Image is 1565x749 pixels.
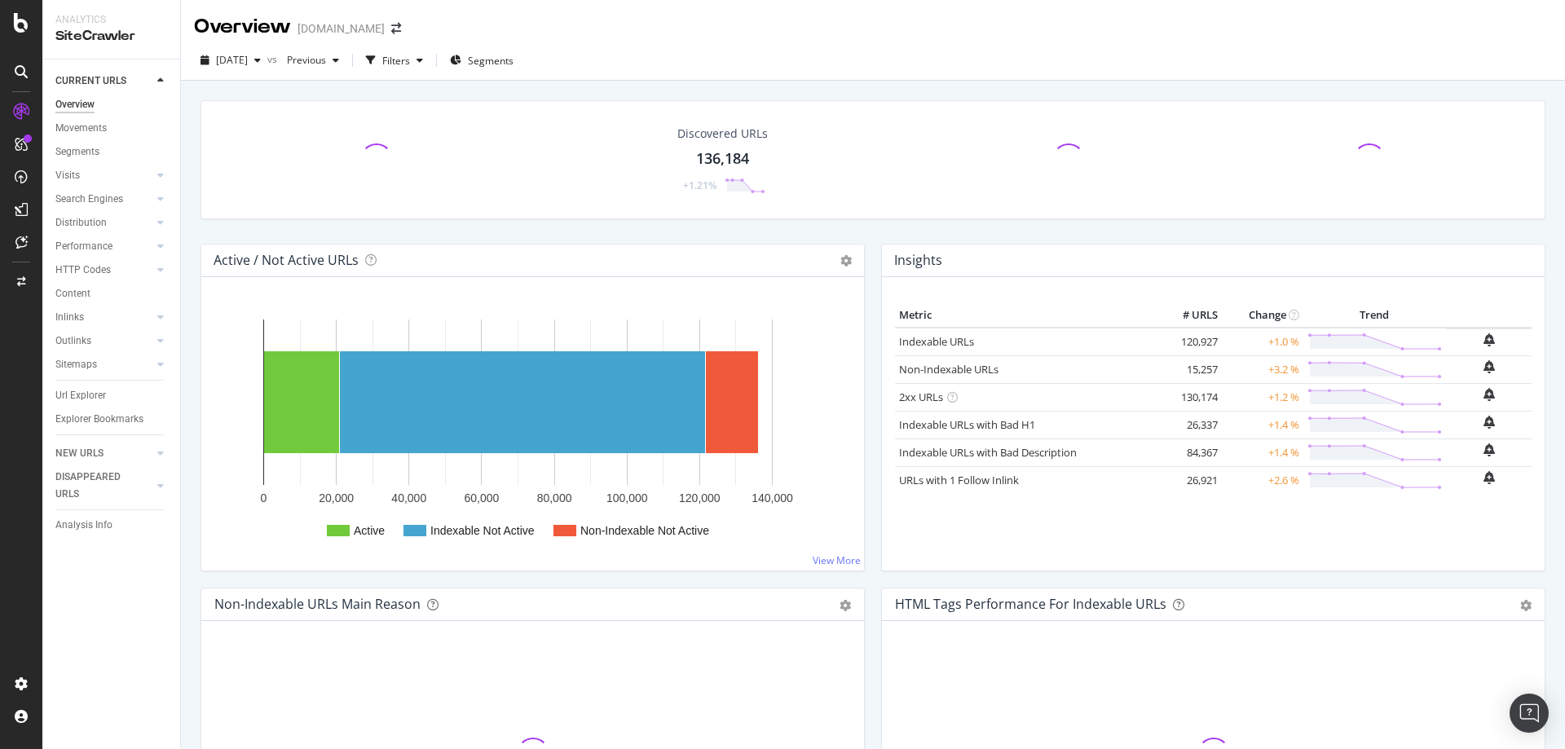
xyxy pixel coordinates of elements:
[194,13,291,41] div: Overview
[1157,466,1222,494] td: 26,921
[468,54,514,68] span: Segments
[1157,383,1222,411] td: 130,174
[1520,600,1532,611] div: gear
[214,596,421,612] div: Non-Indexable URLs Main Reason
[55,333,91,350] div: Outlinks
[55,73,126,90] div: CURRENT URLS
[1483,443,1495,456] div: bell-plus
[1157,411,1222,438] td: 26,337
[55,96,95,113] div: Overview
[55,469,152,503] a: DISAPPEARED URLS
[55,27,167,46] div: SiteCrawler
[55,445,152,462] a: NEW URLS
[55,411,143,428] div: Explorer Bookmarks
[606,491,648,504] text: 100,000
[1303,303,1446,328] th: Trend
[55,517,169,534] a: Analysis Info
[1483,333,1495,346] div: bell-plus
[899,362,999,377] a: Non-Indexable URLs
[55,333,152,350] a: Outlinks
[55,262,111,279] div: HTTP Codes
[899,390,943,404] a: 2xx URLs
[899,473,1019,487] a: URLs with 1 Follow Inlink
[55,120,107,137] div: Movements
[1510,694,1549,733] div: Open Intercom Messenger
[580,524,709,537] text: Non-Indexable Not Active
[55,191,152,208] a: Search Engines
[1483,360,1495,373] div: bell-plus
[1157,328,1222,356] td: 120,927
[55,143,169,161] a: Segments
[354,524,385,537] text: Active
[359,47,430,73] button: Filters
[55,13,167,27] div: Analytics
[55,469,138,503] div: DISAPPEARED URLS
[55,167,80,184] div: Visits
[1222,303,1303,328] th: Change
[55,387,106,404] div: Url Explorer
[683,178,716,192] div: +1.21%
[55,445,104,462] div: NEW URLS
[55,285,90,302] div: Content
[55,191,123,208] div: Search Engines
[261,491,267,504] text: 0
[382,54,410,68] div: Filters
[430,524,535,537] text: Indexable Not Active
[55,73,152,90] a: CURRENT URLS
[55,356,152,373] a: Sitemaps
[55,96,169,113] a: Overview
[298,20,385,37] div: [DOMAIN_NAME]
[55,309,84,326] div: Inlinks
[840,600,851,611] div: gear
[55,143,99,161] div: Segments
[391,491,426,504] text: 40,000
[391,23,401,34] div: arrow-right-arrow-left
[267,52,280,66] span: vs
[55,214,107,231] div: Distribution
[895,303,1157,328] th: Metric
[55,387,169,404] a: Url Explorer
[1222,328,1303,356] td: +1.0 %
[55,285,169,302] a: Content
[55,120,169,137] a: Movements
[55,411,169,428] a: Explorer Bookmarks
[696,148,749,170] div: 136,184
[214,249,359,271] h4: Active / Not Active URLs
[1222,438,1303,466] td: +1.4 %
[752,491,793,504] text: 140,000
[280,47,346,73] button: Previous
[55,238,152,255] a: Performance
[813,553,861,567] a: View More
[1483,388,1495,401] div: bell-plus
[280,53,326,67] span: Previous
[1157,303,1222,328] th: # URLS
[895,596,1166,612] div: HTML Tags Performance for Indexable URLs
[899,417,1035,432] a: Indexable URLs with Bad H1
[194,47,267,73] button: [DATE]
[677,126,768,142] div: Discovered URLs
[319,491,354,504] text: 20,000
[55,356,97,373] div: Sitemaps
[55,167,152,184] a: Visits
[214,303,851,557] svg: A chart.
[840,255,852,267] i: Options
[899,334,974,349] a: Indexable URLs
[1222,411,1303,438] td: +1.4 %
[55,262,152,279] a: HTTP Codes
[443,47,520,73] button: Segments
[899,445,1077,460] a: Indexable URLs with Bad Description
[1157,438,1222,466] td: 84,367
[55,214,152,231] a: Distribution
[1157,355,1222,383] td: 15,257
[55,309,152,326] a: Inlinks
[1222,466,1303,494] td: +2.6 %
[537,491,572,504] text: 80,000
[1222,355,1303,383] td: +3.2 %
[1222,383,1303,411] td: +1.2 %
[55,517,112,534] div: Analysis Info
[216,53,248,67] span: 2025 Sep. 30th
[1483,471,1495,484] div: bell-plus
[55,238,112,255] div: Performance
[465,491,500,504] text: 60,000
